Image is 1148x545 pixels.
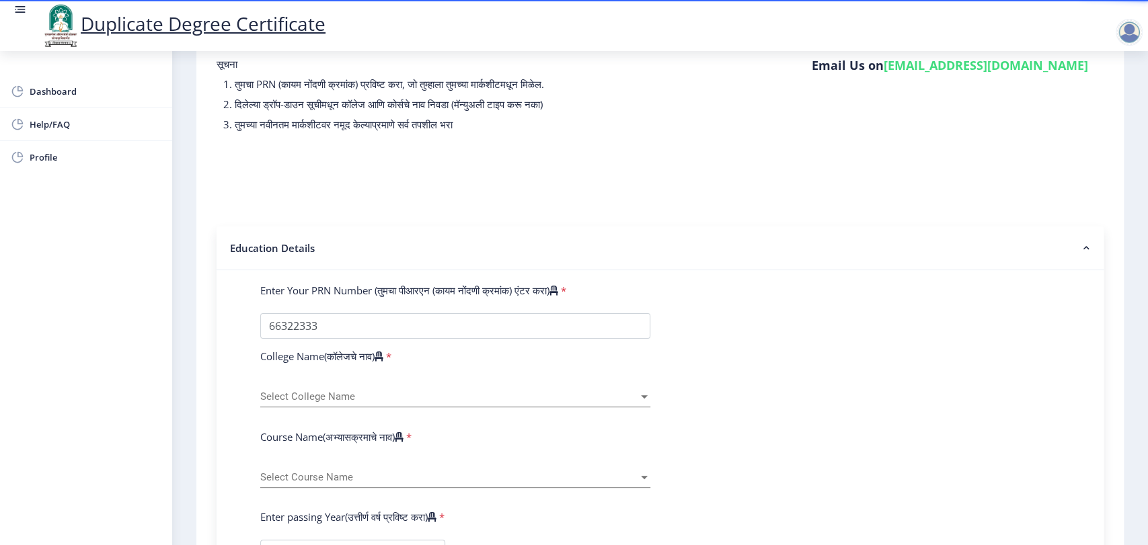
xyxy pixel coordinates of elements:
[40,11,326,36] a: Duplicate Degree Certificate
[883,57,1087,73] a: [EMAIL_ADDRESS][DOMAIN_NAME]
[811,57,1087,73] h6: Email Us on
[223,77,808,91] p: 1. तुमचा PRN (कायम नोंदणी क्रमांक) प्रविष्ट करा, जो तुम्हाला तुमच्या मार्कशीटमधून मिळेल.
[260,284,558,297] label: Enter Your PRN Number (तुमचा पीआरएन (कायम नोंदणी क्रमांक) एंटर करा)
[223,118,808,131] p: 3. तुमच्या नवीनतम मार्कशीटवर नमूद केल्याप्रमाणे सर्व तपशील भरा
[40,3,81,48] img: logo
[30,83,161,99] span: Dashboard
[217,57,237,71] span: सूचना
[260,391,638,403] span: Select College Name
[223,97,808,111] p: 2. दिलेल्या ड्रॉप-डाउन सूचीमधून कॉलेज आणि कोर्सचे नाव निवडा (मॅन्युअली टाइप करू नका)
[217,226,1104,270] nb-accordion-item-header: Education Details
[260,349,383,363] label: College Name(कॉलेजचे नाव)
[260,472,638,483] span: Select Course Name
[260,313,650,339] input: PRN Number
[260,510,436,523] label: Enter passing Year(उत्तीर्ण वर्ष प्रविष्ट करा)
[30,149,161,165] span: Profile
[260,430,404,444] label: Course Name(अभ्यासक्रमाचे नाव)
[30,116,161,132] span: Help/FAQ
